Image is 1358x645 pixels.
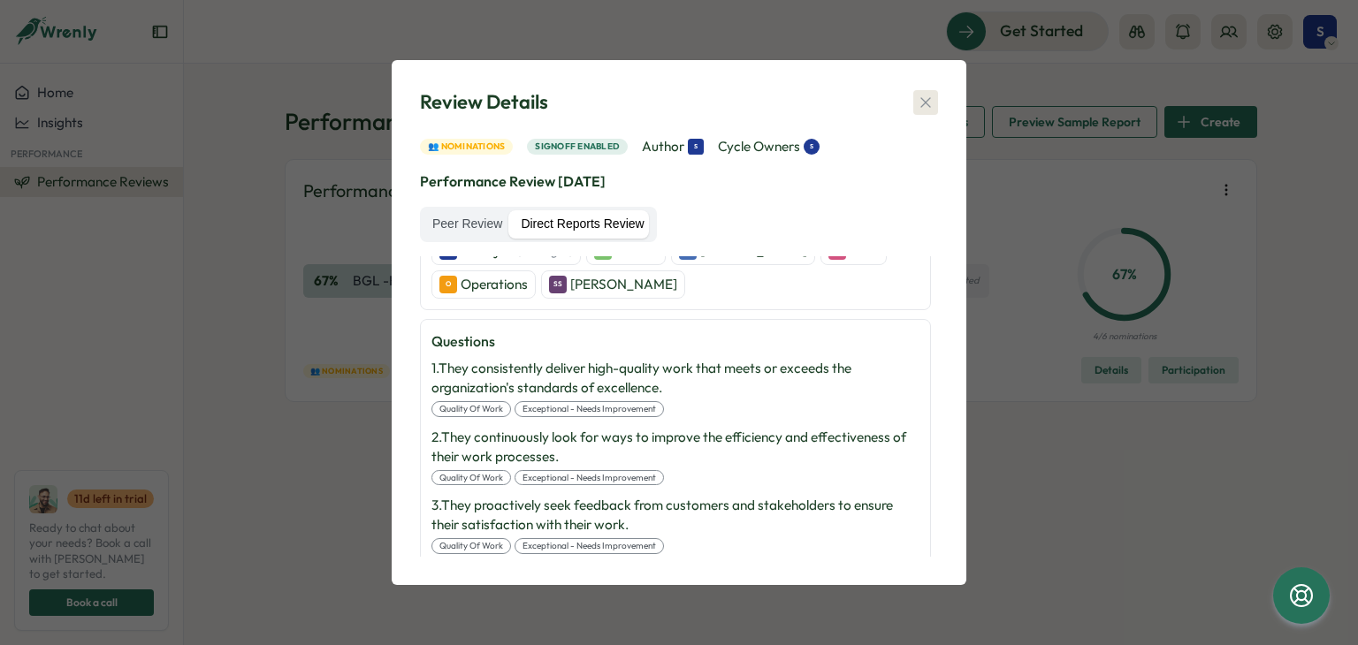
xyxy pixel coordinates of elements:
span: Review Details [420,88,548,116]
span: S [810,137,813,156]
span: Signoff enabled [535,140,620,154]
span: SS [553,278,562,289]
span: (Manager) [517,244,573,258]
div: Quality of Work [431,470,511,486]
p: Questions [431,330,919,353]
p: Performance Review [DATE] [420,171,938,193]
span: Cycle Owners [718,137,820,156]
p: 1 . They consistently deliver high-quality work that meets or exceeds the organization's standard... [431,359,919,398]
div: Quality of Work [431,538,511,554]
p: Operations [461,275,528,294]
span: Author [642,137,704,156]
p: 3 . They proactively seek feedback from customers and stakeholders to ensure their satisfaction w... [431,496,919,535]
p: [PERSON_NAME] [570,275,677,294]
label: Direct Reports Review [512,210,652,239]
div: Exceptional - Needs Improvement [515,470,664,486]
div: Exceptional - Needs Improvement [515,538,664,554]
span: 👥 Nominations [428,140,505,154]
a: OOperations [431,270,536,299]
div: Exceptional - Needs Improvement [515,401,664,417]
p: 2 . They continuously look for ways to improve the efficiency and effectiveness of their work pro... [431,428,919,467]
span: O [446,278,451,289]
div: Quality of Work [431,401,511,417]
a: SS[PERSON_NAME] [541,270,685,299]
span: S [694,137,698,156]
label: Peer Review [423,210,511,239]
